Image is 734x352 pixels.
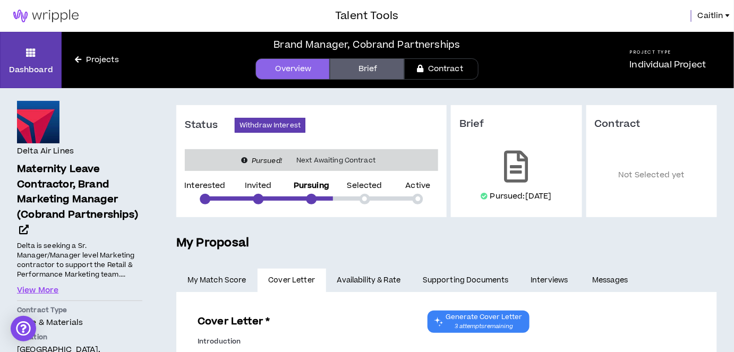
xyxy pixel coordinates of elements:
[428,311,530,333] button: Chat GPT Cover Letter
[9,64,53,75] p: Dashboard
[62,54,132,66] a: Projects
[176,269,258,292] a: My Match Score
[490,191,552,202] p: Pursued: [DATE]
[347,182,382,190] p: Selected
[412,269,519,292] a: Supporting Documents
[268,274,315,286] span: Cover Letter
[595,147,709,204] p: Not Selected yet
[290,155,382,166] span: Next Awaiting Contract
[335,8,398,24] h3: Talent Tools
[446,313,522,321] span: Generate Cover Letter
[274,38,460,52] div: Brand Manager, Cobrand Partnerships
[630,58,706,71] p: Individual Project
[326,269,412,292] a: Availability & Rate
[17,241,142,280] p: Delta is seeking a Sr. Manager/Manager level Marketing contractor to support the Retail & Perform...
[235,118,305,133] button: Withdraw Interest
[17,145,74,157] h4: Delta Air Lines
[446,322,522,331] span: 3 attempts remaining
[630,49,706,56] h5: Project Type
[185,119,235,132] h3: Status
[582,269,642,292] a: Messages
[17,162,138,222] span: Maternity Leave Contractor, Brand Marketing Manager (Cobrand Partnerships)
[17,317,142,328] p: Time & Materials
[184,182,225,190] p: Interested
[294,182,329,190] p: Pursuing
[255,58,330,80] a: Overview
[404,58,479,80] a: Contract
[252,156,282,166] i: Pursued!
[595,118,709,131] h3: Contract
[17,162,142,238] a: Maternity Leave Contractor, Brand Marketing Manager (Cobrand Partnerships)
[406,182,431,190] p: Active
[17,305,142,315] p: Contract Type
[459,118,574,131] h3: Brief
[17,285,58,296] button: View More
[11,316,36,341] div: Open Intercom Messenger
[245,182,272,190] p: Invited
[520,269,582,292] a: Interviews
[176,234,717,252] h5: My Proposal
[330,58,404,80] a: Brief
[198,333,241,350] label: Introduction
[17,332,142,342] p: Location
[698,10,723,22] span: Caitlin
[198,314,270,329] h3: Cover Letter *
